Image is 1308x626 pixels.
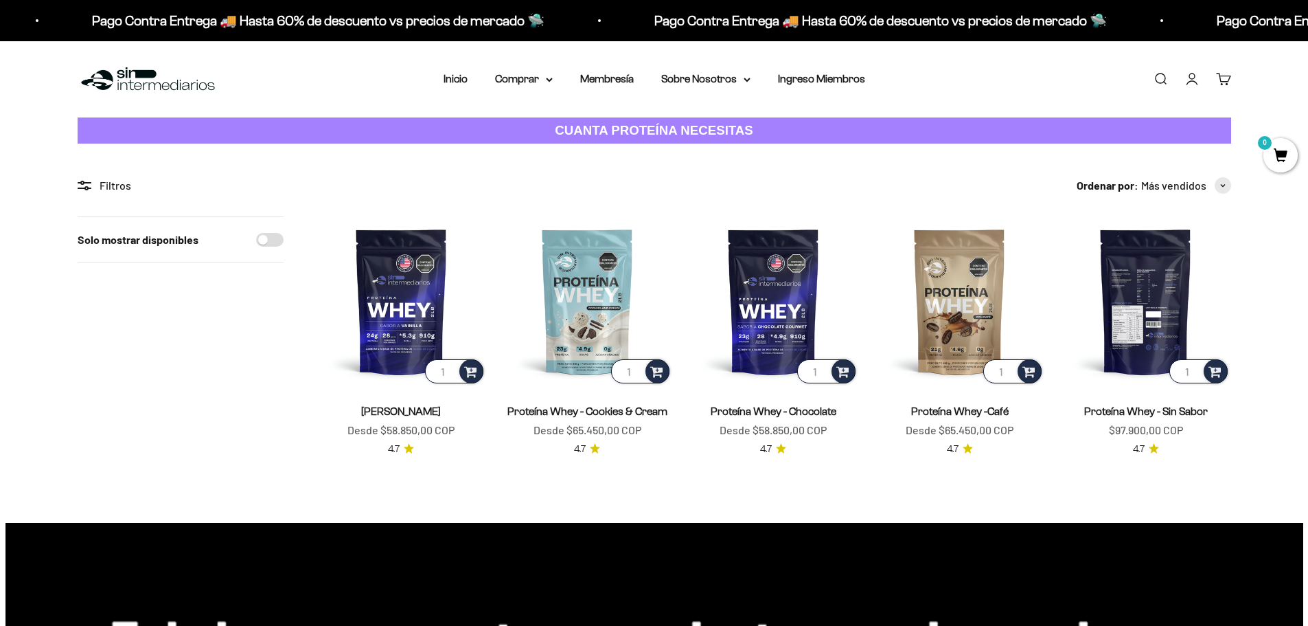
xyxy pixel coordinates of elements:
sale-price: Desde $65.450,00 COP [533,421,641,439]
span: 4.7 [760,442,772,457]
mark: 0 [1257,135,1273,151]
sale-price: Desde $65.450,00 COP [906,421,1013,439]
span: 4.7 [947,442,959,457]
sale-price: Desde $58.850,00 COP [720,421,827,439]
span: Ordenar por: [1077,177,1138,194]
a: Proteína Whey - Sin Sabor [1084,405,1208,417]
a: 0 [1263,149,1298,164]
a: 4.74.7 de 5.0 estrellas [947,442,973,457]
a: CUANTA PROTEÍNA NECESITAS [78,118,1231,144]
img: Proteína Whey - Sin Sabor [1061,216,1230,386]
a: Proteína Whey - Chocolate [711,405,836,417]
a: Proteína Whey -Café [911,405,1009,417]
span: 4.7 [1133,442,1145,457]
a: Proteína Whey - Cookies & Cream [507,405,667,417]
a: Ingreso Miembros [778,73,865,85]
sale-price: $97.900,00 COP [1109,421,1183,439]
a: Inicio [444,73,468,85]
p: Pago Contra Entrega 🚚 Hasta 60% de descuento vs precios de mercado 🛸 [654,10,1107,32]
button: Más vendidos [1141,177,1231,194]
a: [PERSON_NAME] [361,405,441,417]
span: Más vendidos [1141,177,1206,194]
label: Solo mostrar disponibles [78,231,198,249]
span: 4.7 [388,442,400,457]
summary: Comprar [495,70,553,88]
a: Membresía [580,73,634,85]
a: 4.74.7 de 5.0 estrellas [388,442,414,457]
sale-price: Desde $58.850,00 COP [347,421,455,439]
p: Pago Contra Entrega 🚚 Hasta 60% de descuento vs precios de mercado 🛸 [92,10,544,32]
div: Filtros [78,177,284,194]
a: 4.74.7 de 5.0 estrellas [760,442,786,457]
summary: Sobre Nosotros [661,70,750,88]
strong: CUANTA PROTEÍNA NECESITAS [555,123,753,137]
a: 4.74.7 de 5.0 estrellas [1133,442,1159,457]
span: 4.7 [574,442,586,457]
a: 4.74.7 de 5.0 estrellas [574,442,600,457]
